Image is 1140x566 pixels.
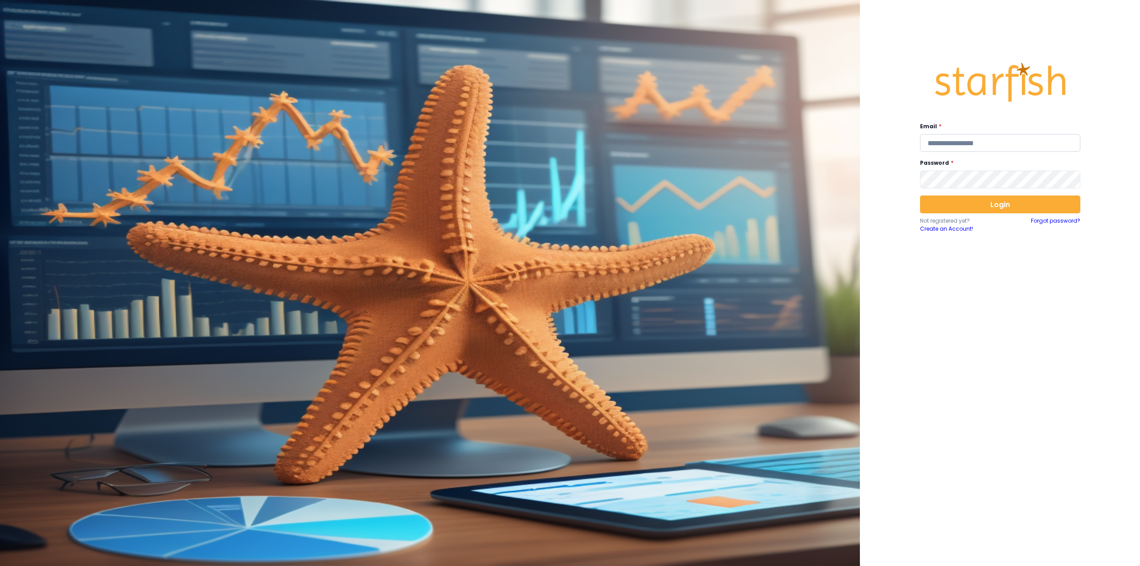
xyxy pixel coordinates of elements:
[920,225,1000,233] a: Create an Account!
[933,54,1067,110] img: Logo.42cb71d561138c82c4ab.png
[1031,217,1080,233] a: Forgot password?
[920,217,1000,225] p: Not registered yet?
[920,122,1075,130] label: Email
[920,159,1075,167] label: Password
[920,195,1080,213] button: Login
